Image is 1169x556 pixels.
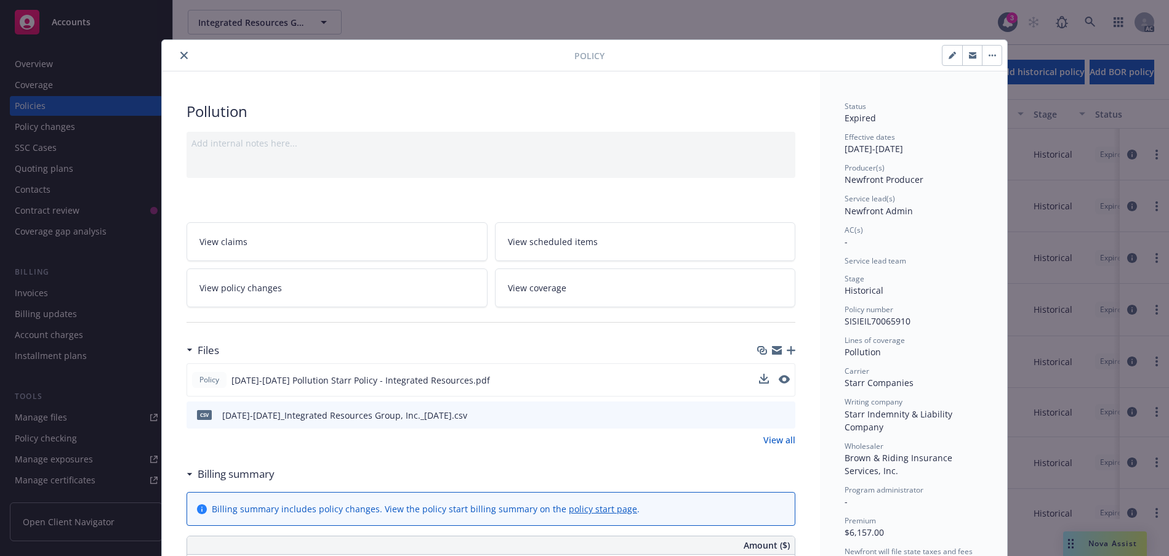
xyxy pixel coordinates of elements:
button: download file [759,374,769,387]
button: preview file [779,375,790,384]
span: [DATE]-[DATE] Pollution Starr Policy - Integrated Resources.pdf [231,374,490,387]
span: $6,157.00 [845,526,884,538]
span: Writing company [845,397,902,407]
div: Pollution [845,345,982,358]
span: View policy changes [199,281,282,294]
span: View coverage [508,281,566,294]
button: close [177,48,191,63]
h3: Files [198,342,219,358]
span: Service lead team [845,256,906,266]
span: View scheduled items [508,235,598,248]
span: Policy [197,374,222,385]
span: SISIEIL70065910 [845,315,910,327]
span: Producer(s) [845,163,885,173]
span: AC(s) [845,225,863,235]
button: download file [760,409,769,422]
span: Brown & Riding Insurance Services, Inc. [845,452,955,477]
button: preview file [779,374,790,387]
span: Stage [845,273,864,284]
span: Expired [845,112,876,124]
a: View scheduled items [495,222,796,261]
a: View all [763,433,795,446]
span: Starr Indemnity & Liability Company [845,408,955,433]
div: Pollution [187,101,795,122]
a: View policy changes [187,268,488,307]
div: [DATE]-[DATE]_Integrated Resources Group, Inc._[DATE].csv [222,409,467,422]
div: Billing summary [187,466,275,482]
span: Premium [845,515,876,526]
h3: Billing summary [198,466,275,482]
span: Policy [574,49,605,62]
span: Starr Companies [845,377,914,389]
div: [DATE] - [DATE] [845,132,982,155]
a: View coverage [495,268,796,307]
span: Effective dates [845,132,895,142]
span: Wholesaler [845,441,883,451]
span: Status [845,101,866,111]
a: View claims [187,222,488,261]
span: Historical [845,284,883,296]
span: Lines of coverage [845,335,905,345]
span: Newfront Admin [845,205,913,217]
span: Service lead(s) [845,193,895,204]
span: Amount ($) [744,539,790,552]
span: Carrier [845,366,869,376]
span: View claims [199,235,247,248]
button: preview file [779,409,790,422]
span: Newfront Producer [845,174,923,185]
a: policy start page [569,503,637,515]
div: Files [187,342,219,358]
span: Policy number [845,304,893,315]
div: Billing summary includes policy changes. View the policy start billing summary on the . [212,502,640,515]
button: download file [759,374,769,384]
span: - [845,496,848,507]
span: Program administrator [845,485,923,495]
span: csv [197,410,212,419]
span: - [845,236,848,248]
div: Add internal notes here... [191,137,790,150]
